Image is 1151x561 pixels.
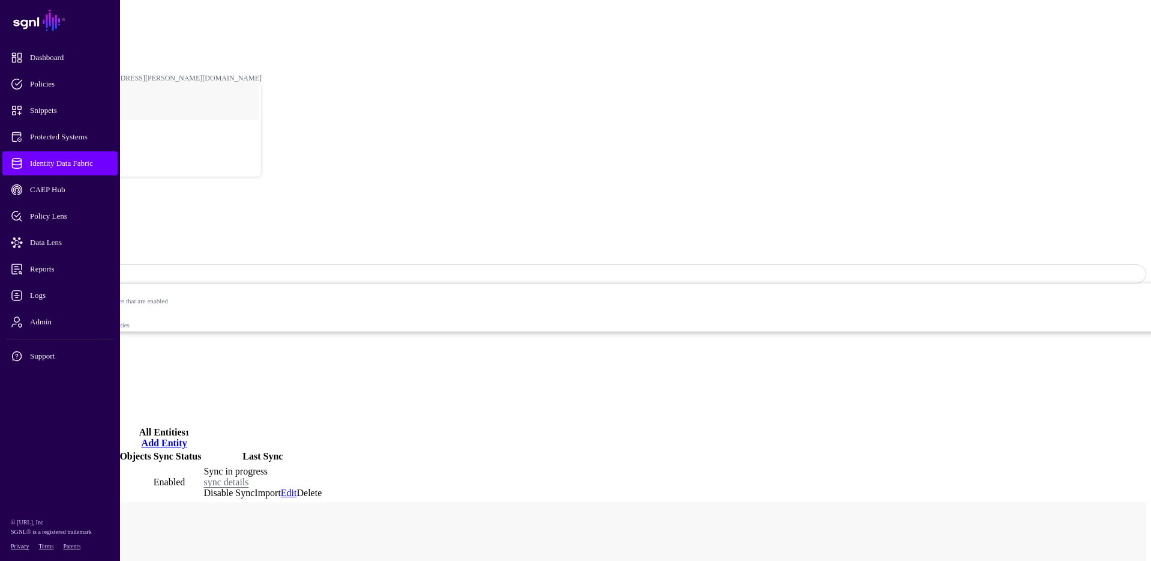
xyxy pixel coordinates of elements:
[11,210,128,222] span: Policy Lens
[11,131,128,143] span: Protected Systems
[11,290,128,302] span: Logs
[254,488,281,498] a: Import
[11,237,128,249] span: Data Lens
[24,56,1127,65] div: /
[297,488,322,498] a: Delete
[11,105,128,117] span: Snippets
[11,184,128,196] span: CAEP Hub
[154,477,185,487] span: Enabled
[39,543,54,550] a: Terms
[11,518,109,527] p: © [URL], Inc
[11,543,29,550] a: Privacy
[203,450,322,462] th: Last Sync
[142,438,187,448] a: Add Entity
[11,527,109,537] p: SGNL® is a registered trademark
[11,157,128,169] span: Identity Data Fabric
[139,427,185,437] span: All Entities
[11,78,128,90] span: Policies
[7,7,113,34] a: SGNL
[25,159,261,168] div: Log out
[11,263,128,275] span: Reports
[24,20,1127,29] div: /
[24,38,1127,47] div: /
[153,450,202,462] th: Sync Status
[63,543,80,550] a: Patents
[185,428,190,437] small: 1
[5,236,1146,252] h2: AD_memberOf
[203,466,322,477] div: Sync in progress
[11,52,128,64] span: Dashboard
[11,350,128,362] span: Support
[203,477,248,487] a: sync details
[281,488,297,498] a: Edit
[11,316,128,328] span: Admin
[24,74,262,83] div: [PERSON_NAME][EMAIL_ADDRESS][PERSON_NAME][DOMAIN_NAME]
[203,488,254,498] a: Disable Sync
